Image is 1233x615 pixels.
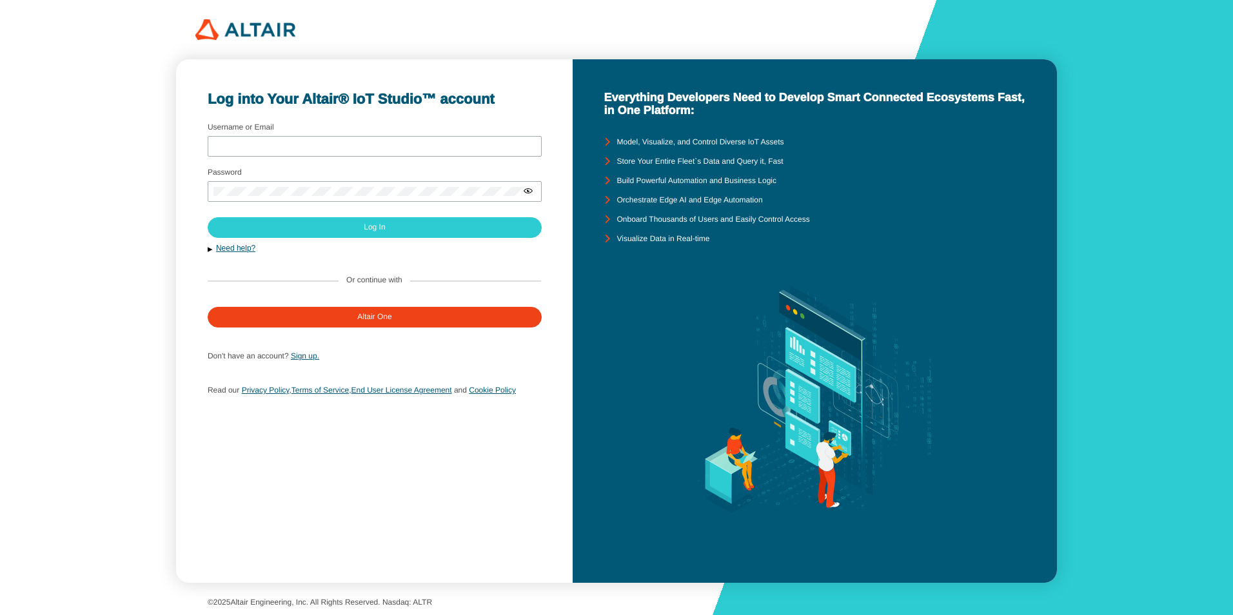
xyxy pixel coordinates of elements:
span: Read our [208,386,239,395]
button: Need help? [208,243,541,254]
a: Terms of Service [291,386,349,395]
unity-typography: Onboard Thousands of Users and Easily Control Access [616,215,809,224]
a: Cookie Policy [469,386,516,395]
span: 2025 [213,598,231,607]
img: background.svg [678,248,952,551]
unity-typography: Everything Developers Need to Develop Smart Connected Ecosystems Fast, in One Platform: [604,91,1025,117]
unity-typography: Orchestrate Edge AI and Edge Automation [616,196,762,205]
unity-typography: Model, Visualize, and Control Diverse IoT Assets [616,138,784,147]
p: © Altair Engineering, Inc. All Rights Reserved. Nasdaq: ALTR [208,598,1025,607]
a: End User License Agreement [351,386,451,395]
label: Username or Email [208,122,274,132]
unity-typography: Log into Your Altair® IoT Studio™ account [208,91,541,107]
a: Sign up. [291,351,319,360]
img: 320px-Altair_logo.png [195,19,295,40]
label: Or continue with [346,276,402,285]
a: Privacy Policy [242,386,290,395]
unity-typography: Store Your Entire Fleet`s Data and Query it, Fast [616,157,783,166]
label: Password [208,168,242,177]
span: and [454,386,467,395]
p: , , [208,382,541,398]
span: Don't have an account? [208,351,289,360]
unity-typography: Build Powerful Automation and Business Logic [616,177,776,186]
a: Need help? [216,244,255,253]
unity-typography: Visualize Data in Real-time [616,235,709,244]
